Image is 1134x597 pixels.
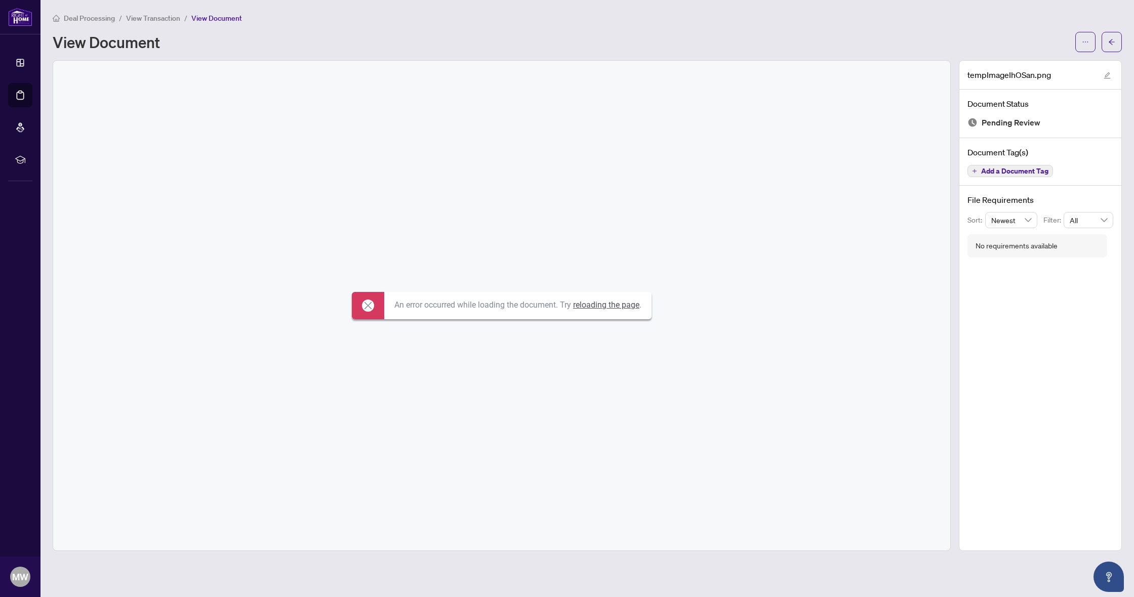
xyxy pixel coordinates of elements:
img: logo [8,8,32,26]
img: Document Status [967,117,978,127]
span: ellipsis [1082,38,1089,46]
p: Sort: [967,215,985,226]
li: / [119,12,122,24]
div: No requirements available [976,240,1058,251]
span: arrow-left [1108,38,1115,46]
h4: File Requirements [967,194,1113,206]
span: Pending Review [982,116,1040,130]
span: edit [1104,72,1111,79]
span: home [53,15,60,22]
button: Open asap [1093,562,1124,592]
h4: Document Tag(s) [967,146,1113,158]
span: Newest [991,212,1032,228]
button: Add a Document Tag [967,165,1053,177]
p: Filter: [1043,215,1064,226]
span: View Transaction [126,14,180,23]
h1: View Document [53,34,160,50]
span: plus [972,168,977,174]
span: tempImageIhOSan.png [967,69,1051,81]
span: All [1070,212,1107,228]
li: / [184,12,187,24]
span: Add a Document Tag [981,167,1048,175]
h4: Document Status [967,98,1113,110]
span: View Document [191,14,242,23]
span: Deal Processing [64,14,115,23]
span: MW [12,570,28,584]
